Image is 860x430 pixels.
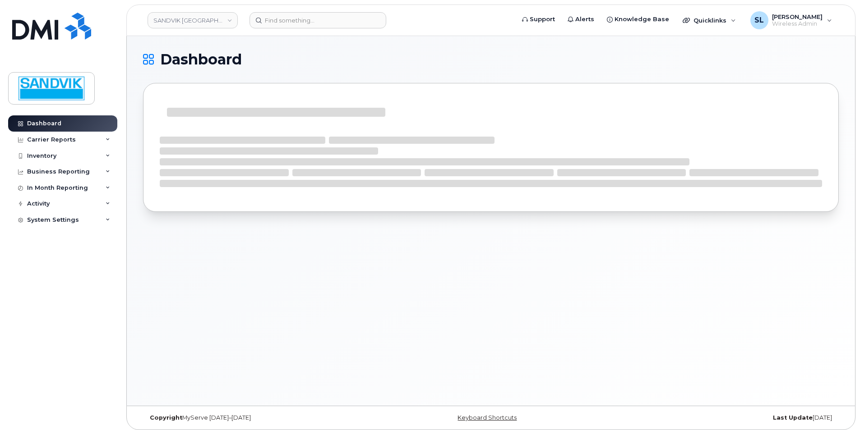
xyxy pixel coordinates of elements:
[150,414,182,421] strong: Copyright
[773,414,813,421] strong: Last Update
[143,414,375,421] div: MyServe [DATE]–[DATE]
[607,414,839,421] div: [DATE]
[458,414,517,421] a: Keyboard Shortcuts
[160,53,242,66] span: Dashboard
